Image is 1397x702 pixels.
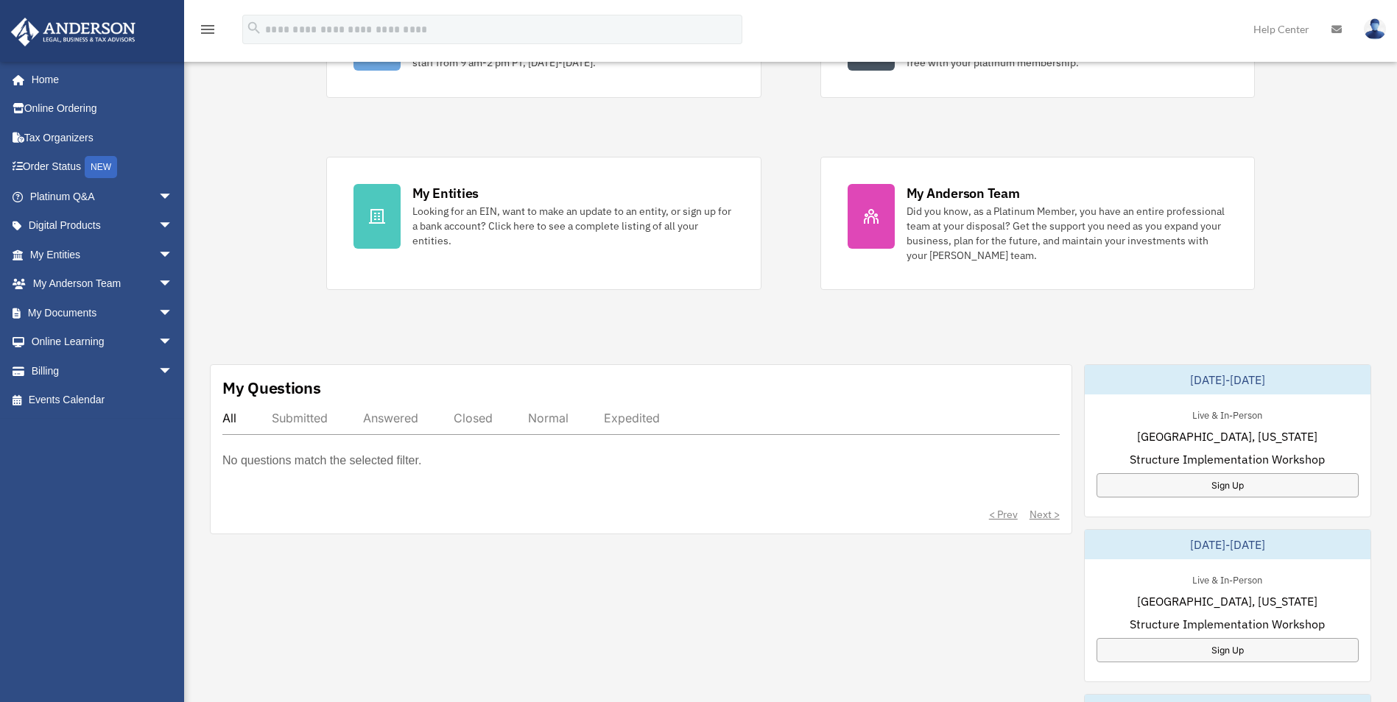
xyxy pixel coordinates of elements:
span: Structure Implementation Workshop [1130,615,1325,633]
a: My Anderson Teamarrow_drop_down [10,269,195,299]
div: [DATE]-[DATE] [1085,530,1370,559]
div: Submitted [272,411,328,425]
div: Did you know, as a Platinum Member, you have an entire professional team at your disposal? Get th... [907,204,1228,263]
div: My Anderson Team [907,184,1020,202]
a: My Anderson Team Did you know, as a Platinum Member, you have an entire professional team at your... [820,157,1256,290]
span: arrow_drop_down [158,182,188,212]
div: [DATE]-[DATE] [1085,365,1370,394]
a: Online Ordering [10,94,195,124]
div: Answered [363,411,418,425]
a: My Entities Looking for an EIN, want to make an update to an entity, or sign up for a bank accoun... [326,157,761,290]
div: Expedited [604,411,660,425]
span: arrow_drop_down [158,327,188,358]
div: Live & In-Person [1180,406,1274,422]
div: NEW [85,156,117,178]
span: arrow_drop_down [158,298,188,328]
a: Order StatusNEW [10,152,195,182]
a: Home [10,65,188,94]
a: Events Calendar [10,386,195,415]
div: My Entities [412,184,479,202]
div: All [222,411,236,425]
img: User Pic [1364,18,1386,40]
a: My Documentsarrow_drop_down [10,298,195,327]
span: arrow_drop_down [158,211,188,241]
span: arrow_drop_down [158,240,188,270]
a: Sign Up [1097,638,1359,662]
a: Sign Up [1097,473,1359,497]
div: Normal [528,411,569,425]
span: Structure Implementation Workshop [1130,450,1325,468]
i: menu [199,21,217,38]
p: No questions match the selected filter. [222,450,421,471]
span: [GEOGRAPHIC_DATA], [US_STATE] [1137,592,1317,610]
a: My Entitiesarrow_drop_down [10,240,195,269]
span: [GEOGRAPHIC_DATA], [US_STATE] [1137,428,1317,445]
div: Live & In-Person [1180,571,1274,586]
a: Online Learningarrow_drop_down [10,327,195,357]
div: Looking for an EIN, want to make an update to an entity, or sign up for a bank account? Click her... [412,204,734,248]
div: Closed [454,411,493,425]
img: Anderson Advisors Platinum Portal [7,18,140,46]
span: arrow_drop_down [158,356,188,386]
a: Platinum Q&Aarrow_drop_down [10,182,195,211]
a: Billingarrow_drop_down [10,356,195,386]
i: search [246,20,262,36]
a: Tax Organizers [10,123,195,152]
a: Digital Productsarrow_drop_down [10,211,195,241]
span: arrow_drop_down [158,269,188,299]
div: My Questions [222,377,321,399]
a: menu [199,26,217,38]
